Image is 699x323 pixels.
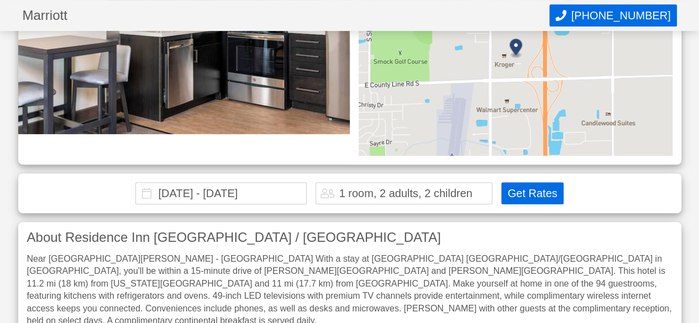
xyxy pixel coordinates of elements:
div: 1 room, 2 adults, 2 children [339,188,472,199]
h3: About Residence Inn [GEOGRAPHIC_DATA] / [GEOGRAPHIC_DATA] [27,231,672,244]
h1: Marriott [23,9,550,22]
input: Choose Dates [135,182,307,204]
button: Get Rates [501,182,563,204]
button: Call [549,4,676,27]
span: [PHONE_NUMBER] [571,9,670,22]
